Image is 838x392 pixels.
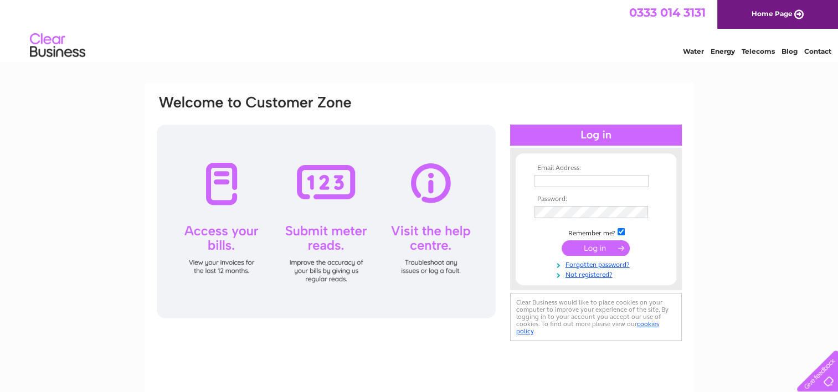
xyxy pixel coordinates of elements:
a: Contact [804,47,831,55]
a: cookies policy [516,320,659,335]
a: 0333 014 3131 [629,6,706,19]
a: Forgotten password? [534,259,660,269]
a: Telecoms [742,47,775,55]
th: Email Address: [532,164,660,172]
div: Clear Business would like to place cookies on your computer to improve your experience of the sit... [510,293,682,341]
a: Not registered? [534,269,660,279]
a: Water [683,47,704,55]
a: Blog [782,47,798,55]
input: Submit [562,240,630,256]
th: Password: [532,195,660,203]
a: Energy [711,47,735,55]
td: Remember me? [532,226,660,238]
img: logo.png [29,29,86,63]
div: Clear Business is a trading name of Verastar Limited (registered in [GEOGRAPHIC_DATA] No. 3667643... [158,6,681,54]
